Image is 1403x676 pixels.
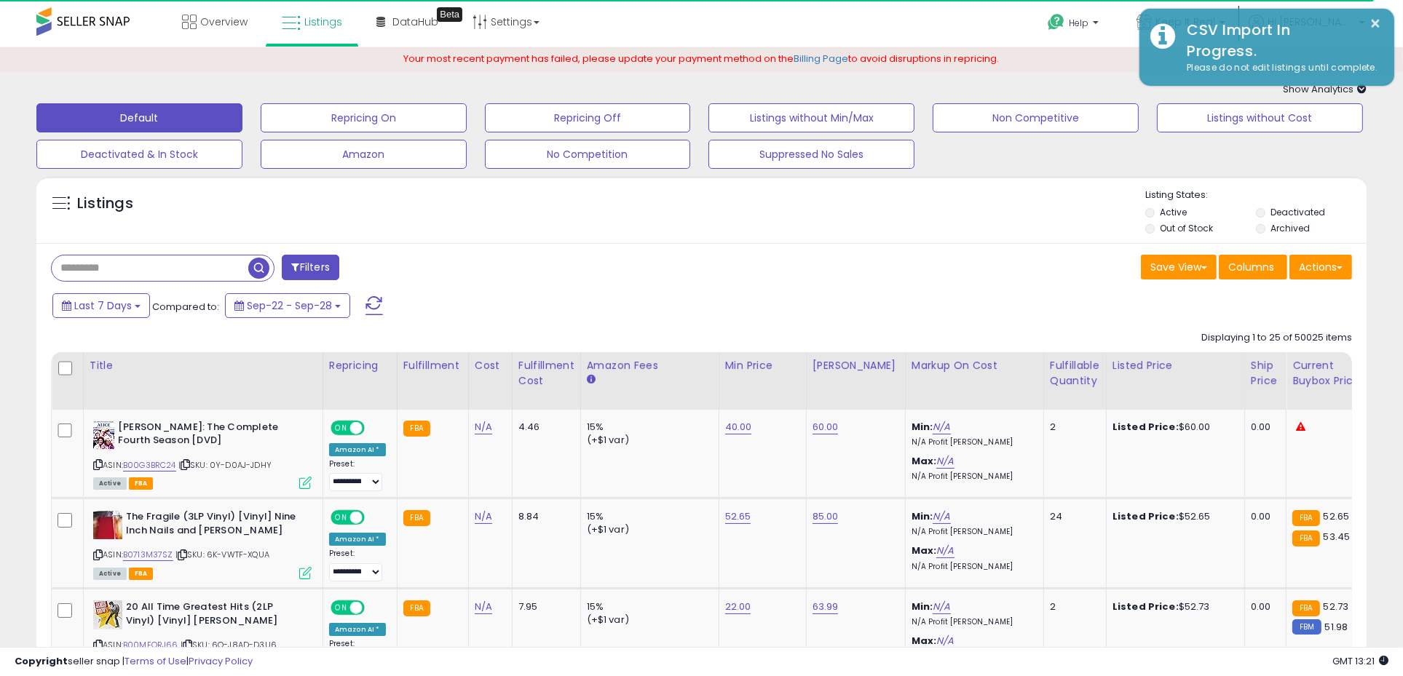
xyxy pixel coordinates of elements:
[475,420,492,434] a: N/A
[1145,188,1367,202] p: Listing States:
[200,15,248,29] span: Overview
[933,600,950,614] a: N/A
[175,549,269,560] span: | SKU: 6K-VWTF-XQUA
[403,600,430,616] small: FBA
[912,617,1032,627] p: N/A Profit [PERSON_NAME]
[936,544,954,558] a: N/A
[74,298,132,313] span: Last 7 Days
[1141,255,1217,279] button: Save View
[912,600,933,613] b: Min:
[912,420,933,434] b: Min:
[587,421,708,434] div: 15%
[329,639,386,672] div: Preset:
[587,613,708,627] div: (+$1 var)
[518,421,569,434] div: 4.46
[93,568,127,580] span: All listings currently available for purchase on Amazon
[518,600,569,613] div: 7.95
[1292,358,1367,389] div: Current Buybox Price
[1251,600,1275,613] div: 0.00
[178,459,272,471] span: | SKU: 0Y-D0AJ-JDHY
[936,634,954,648] a: N/A
[329,459,386,492] div: Preset:
[1283,82,1367,96] span: Show Analytics
[363,512,386,524] span: OFF
[93,510,312,578] div: ASIN:
[403,510,430,526] small: FBA
[1324,530,1351,544] span: 53.45
[518,358,574,389] div: Fulfillment Cost
[813,600,839,614] a: 63.99
[485,103,691,132] button: Repricing Off
[93,477,127,490] span: All listings currently available for purchase on Amazon
[1112,420,1179,434] b: Listed Price:
[181,639,277,651] span: | SKU: 6O-J8AD-D3U6
[912,562,1032,572] p: N/A Profit [PERSON_NAME]
[725,358,800,373] div: Min Price
[403,358,462,373] div: Fulfillment
[1251,421,1275,434] div: 0.00
[247,298,332,313] span: Sep-22 - Sep-28
[93,600,312,668] div: ASIN:
[933,509,950,524] a: N/A
[93,600,122,629] img: 61FmPfg329L._SL40_.jpg
[329,623,386,636] div: Amazon AI *
[1112,600,1233,613] div: $52.73
[1219,255,1287,279] button: Columns
[304,15,342,29] span: Listings
[1292,530,1319,546] small: FBA
[404,52,1000,65] span: Your most recent payment has failed, please update your payment method on the to avoid disruption...
[1370,15,1382,33] button: ×
[52,293,150,318] button: Last 7 Days
[912,437,1032,448] p: N/A Profit [PERSON_NAME]
[282,255,339,280] button: Filters
[912,472,1032,482] p: N/A Profit [PERSON_NAME]
[912,544,937,557] b: Max:
[1292,600,1319,616] small: FBA
[1251,510,1275,523] div: 0.00
[1112,600,1179,613] b: Listed Price:
[129,568,154,580] span: FBA
[15,655,253,669] div: seller snap | |
[1251,358,1280,389] div: Ship Price
[912,454,937,468] b: Max:
[708,140,914,169] button: Suppressed No Sales
[725,420,752,434] a: 40.00
[329,549,386,581] div: Preset:
[1112,509,1179,523] b: Listed Price:
[1112,421,1233,434] div: $60.00
[36,103,242,132] button: Default
[518,510,569,523] div: 8.84
[936,454,954,469] a: N/A
[129,477,154,490] span: FBA
[587,510,708,523] div: 15%
[813,509,839,524] a: 85.00
[126,510,303,541] b: The Fragile (3LP Vinyl) [Vinyl] Nine Inch Nails and [PERSON_NAME]
[332,421,350,434] span: ON
[813,420,839,434] a: 60.00
[118,421,295,451] b: [PERSON_NAME]: The Complete Fourth Season [DVD]
[587,373,596,386] small: Amazon Fees.
[123,549,173,561] a: B0713M37SZ
[332,602,350,614] span: ON
[708,103,914,132] button: Listings without Min/Max
[1161,222,1214,234] label: Out of Stock
[403,421,430,437] small: FBA
[912,358,1038,373] div: Markup on Cost
[261,140,467,169] button: Amazon
[1332,654,1388,668] span: 2025-10-6 13:21 GMT
[475,509,492,524] a: N/A
[912,509,933,523] b: Min:
[1069,17,1088,29] span: Help
[587,434,708,447] div: (+$1 var)
[1228,260,1274,274] span: Columns
[329,443,386,456] div: Amazon AI *
[587,600,708,613] div: 15%
[1176,20,1383,61] div: CSV Import In Progress.
[123,459,176,472] a: B00G3BRC24
[1112,358,1238,373] div: Listed Price
[93,421,114,450] img: 51pK1pAY4ML._SL40_.jpg
[1047,13,1065,31] i: Get Help
[475,358,506,373] div: Cost
[126,600,303,631] b: 20 All Time Greatest Hits (2LP Vinyl) [Vinyl] [PERSON_NAME]
[329,358,391,373] div: Repricing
